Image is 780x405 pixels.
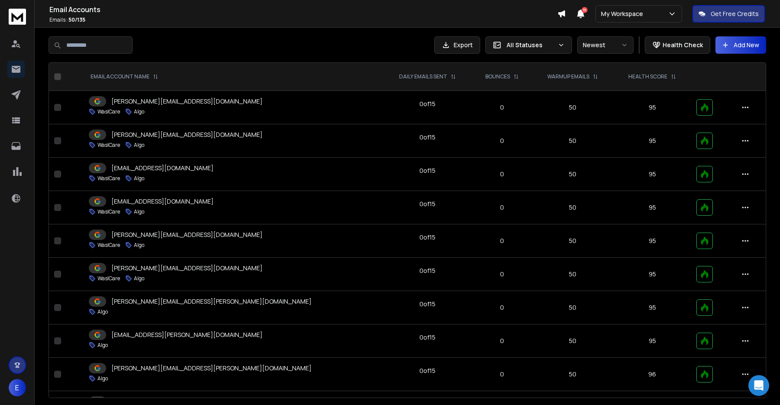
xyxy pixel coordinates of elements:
[111,197,214,206] p: [EMAIL_ADDRESS][DOMAIN_NAME]
[628,73,667,80] p: HEALTH SCORE
[477,170,526,178] p: 0
[134,275,144,282] p: Algo
[614,291,692,324] td: 95
[111,230,263,239] p: [PERSON_NAME][EMAIL_ADDRESS][DOMAIN_NAME]
[715,36,766,54] button: Add New
[134,242,144,249] p: Algo
[614,324,692,358] td: 95
[477,303,526,312] p: 0
[692,5,765,23] button: Get Free Credits
[9,9,26,25] img: logo
[419,333,435,342] div: 0 of 15
[111,364,312,373] p: [PERSON_NAME][EMAIL_ADDRESS][PERSON_NAME][DOMAIN_NAME]
[532,158,613,191] td: 50
[419,133,435,142] div: 0 of 15
[97,208,120,215] p: WaslCare
[663,41,703,49] p: Health Check
[134,175,144,182] p: Algo
[419,266,435,275] div: 0 of 15
[399,73,447,80] p: DAILY EMAILS SENT
[134,108,144,115] p: Algo
[582,7,588,13] span: 19
[507,41,554,49] p: All Statuses
[711,10,759,18] p: Get Free Credits
[49,4,557,15] h1: Email Accounts
[601,10,647,18] p: My Workspace
[111,130,263,139] p: [PERSON_NAME][EMAIL_ADDRESS][DOMAIN_NAME]
[477,136,526,145] p: 0
[97,242,120,249] p: WaslCare
[477,103,526,112] p: 0
[477,203,526,212] p: 0
[614,158,692,191] td: 95
[91,73,158,80] div: EMAIL ACCOUNT NAME
[97,308,108,315] p: Algo
[748,375,769,396] div: Open Intercom Messenger
[577,36,634,54] button: Newest
[477,337,526,345] p: 0
[532,258,613,291] td: 50
[477,270,526,279] p: 0
[532,324,613,358] td: 50
[532,291,613,324] td: 50
[614,124,692,158] td: 95
[645,36,710,54] button: Health Check
[532,124,613,158] td: 50
[614,91,692,124] td: 95
[49,16,557,23] p: Emails :
[614,358,692,391] td: 96
[434,36,480,54] button: Export
[111,97,263,106] p: [PERSON_NAME][EMAIL_ADDRESS][DOMAIN_NAME]
[532,224,613,258] td: 50
[532,358,613,391] td: 50
[419,100,435,108] div: 0 of 15
[97,175,120,182] p: WaslCare
[485,73,510,80] p: BOUNCES
[477,370,526,379] p: 0
[111,164,214,172] p: [EMAIL_ADDRESS][DOMAIN_NAME]
[97,375,108,382] p: Algo
[532,191,613,224] td: 50
[419,300,435,308] div: 0 of 15
[97,108,120,115] p: WaslCare
[97,142,120,149] p: WaslCare
[68,16,85,23] span: 50 / 135
[97,342,108,349] p: Algo
[134,208,144,215] p: Algo
[111,297,312,306] p: [PERSON_NAME][EMAIL_ADDRESS][PERSON_NAME][DOMAIN_NAME]
[614,191,692,224] td: 95
[111,264,263,272] p: [PERSON_NAME][EMAIL_ADDRESS][DOMAIN_NAME]
[614,224,692,258] td: 95
[419,366,435,375] div: 0 of 15
[419,200,435,208] div: 0 of 15
[111,330,263,339] p: [EMAIL_ADDRESS][PERSON_NAME][DOMAIN_NAME]
[419,166,435,175] div: 0 of 15
[614,258,692,291] td: 95
[9,379,26,396] button: E
[477,237,526,245] p: 0
[134,142,144,149] p: Algo
[547,73,589,80] p: WARMUP EMAILS
[419,233,435,242] div: 0 of 15
[97,275,120,282] p: WaslCare
[532,91,613,124] td: 50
